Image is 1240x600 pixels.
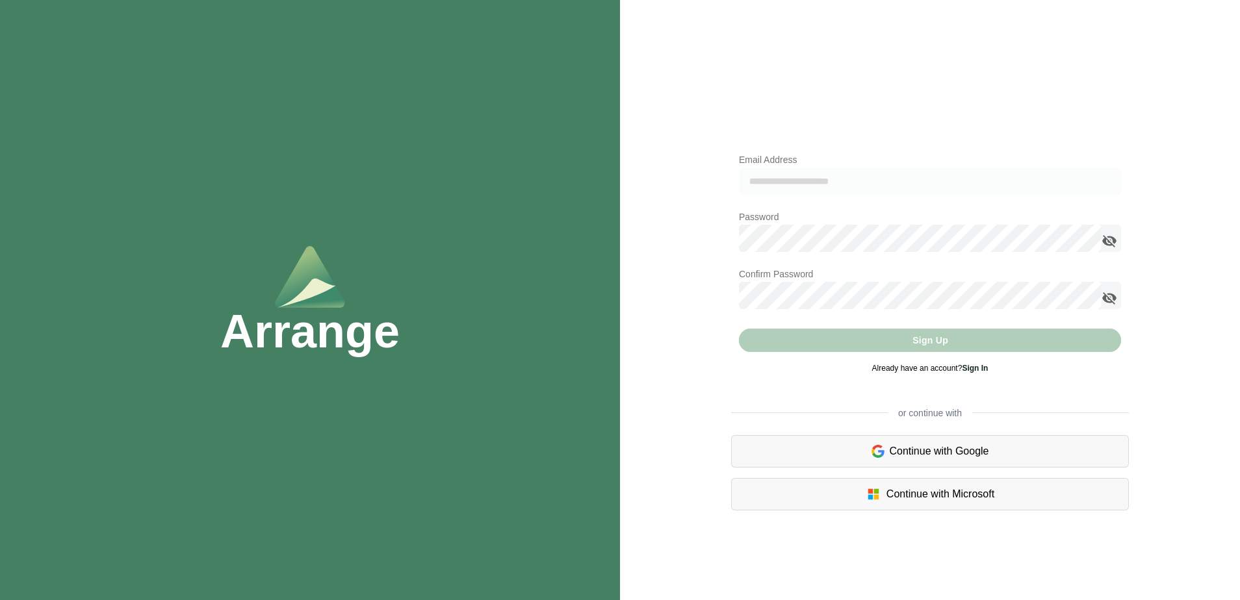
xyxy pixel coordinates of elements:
[962,364,988,373] a: Sign In
[739,209,1121,225] p: Password
[872,444,885,459] img: google-logo.6d399ca0.svg
[220,308,400,355] h1: Arrange
[888,406,972,419] span: or continue with
[739,266,1121,282] p: Confirm Password
[872,364,988,373] span: Already have an account?
[739,152,1121,168] p: Email Address
[866,486,881,502] img: microsoft-logo.7cf64d5f.svg
[731,478,1129,510] div: Continue with Microsoft
[1102,290,1117,306] i: appended action
[1102,233,1117,249] i: appended action
[731,435,1129,468] div: Continue with Google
